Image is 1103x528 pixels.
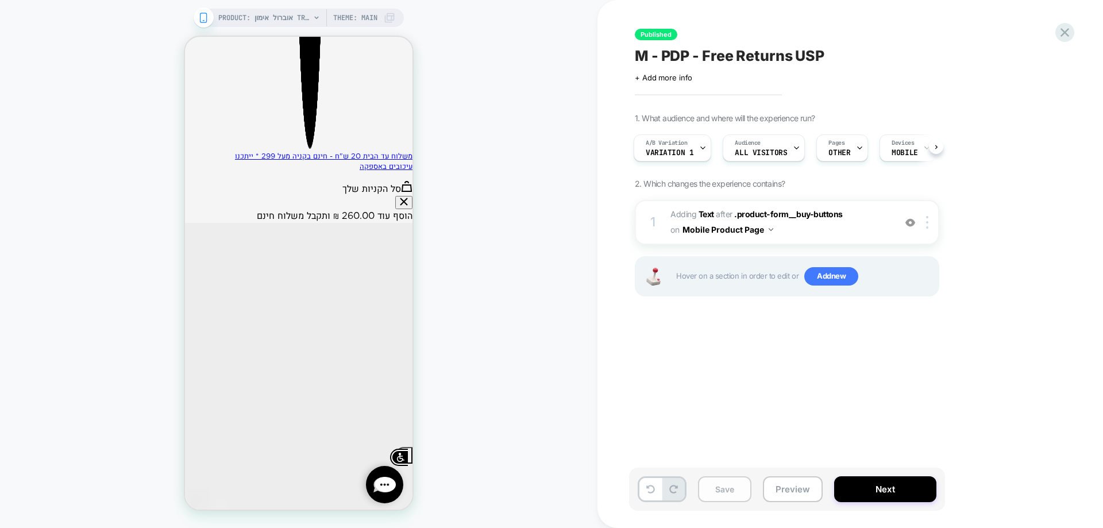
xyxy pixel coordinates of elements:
[642,268,665,286] img: Joystick
[646,139,688,147] span: A/B Variation
[892,149,917,157] span: MOBILE
[72,174,227,184] span: הוסף עוד 260.00 ₪ ותקבל משלוח חינם
[828,139,844,147] span: Pages
[670,222,679,237] span: on
[635,113,815,123] span: 1. What audience and where will the experience run?
[676,267,932,286] span: Hover on a section in order to edit or
[716,209,732,219] span: AFTER
[635,29,677,40] span: Published
[804,267,858,286] span: Add new
[905,218,915,228] img: crossed eye
[769,228,773,231] img: down arrow
[635,179,785,188] span: 2. Which changes the experience contains?
[734,209,843,219] span: .product-form__buy-buttons
[333,9,377,27] span: Theme: MAIN
[834,476,936,502] button: Next
[735,139,761,147] span: Audience
[735,149,787,157] span: All Visitors
[926,216,928,229] img: close
[647,211,659,234] div: 1
[763,476,823,502] button: Preview
[699,209,714,219] b: Text
[181,429,218,467] button: צ'אט
[635,47,824,64] span: M - PDP - Free Returns USP
[828,149,850,157] span: OTHER
[698,476,751,502] button: Save
[218,9,310,27] span: PRODUCT: אוברול אימון Training Swoosh | נשים [nihv6963010]
[670,209,714,219] span: Adding
[646,149,693,157] span: Variation 1
[635,73,692,82] span: + Add more info
[892,139,914,147] span: Devices
[682,221,773,238] button: Mobile Product Page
